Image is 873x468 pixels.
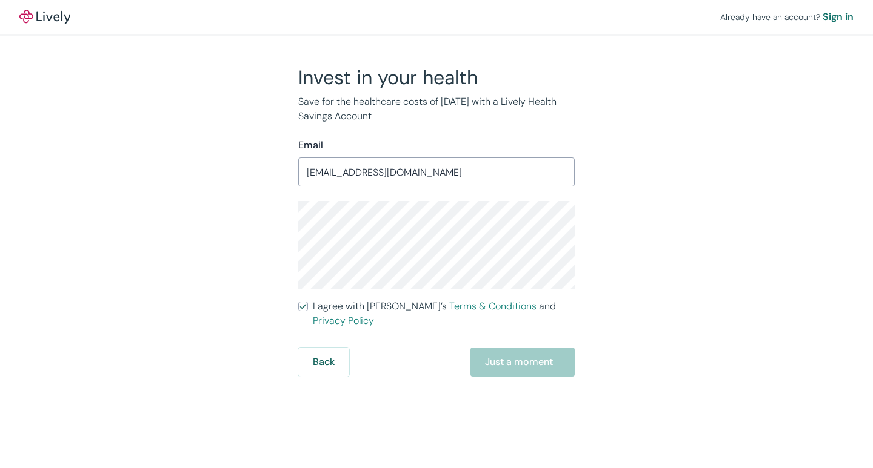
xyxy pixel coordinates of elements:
div: Already have an account? [720,10,854,24]
button: Back [298,348,349,377]
p: Save for the healthcare costs of [DATE] with a Lively Health Savings Account [298,94,575,124]
h2: Invest in your health [298,65,575,90]
label: Email [298,138,323,153]
span: I agree with [PERSON_NAME]’s and [313,299,575,328]
a: LivelyLively [19,10,70,24]
img: Lively [19,10,70,24]
a: Terms & Conditions [449,300,537,312]
a: Sign in [823,10,854,24]
a: Privacy Policy [313,314,374,327]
